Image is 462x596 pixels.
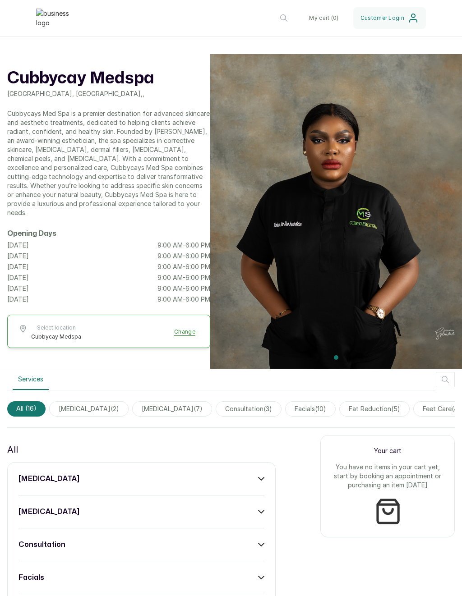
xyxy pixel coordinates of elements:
[7,68,210,89] h1: Cubbycay Medspa
[332,446,444,455] p: Your cart
[285,401,336,417] span: facials(10)
[7,228,210,239] h2: Opening Days
[157,284,210,293] p: 9:00 AM - 6:00 PM
[332,463,444,490] p: You have no items in your cart yet, start by booking an appointment or purchasing an item [DATE]
[49,401,129,417] span: [MEDICAL_DATA](2)
[216,401,282,417] span: consultation(3)
[157,241,210,250] p: 9:00 AM - 6:00 PM
[18,539,65,550] h3: consultation
[302,7,346,29] button: My cart (0)
[36,9,72,28] img: business logo
[7,241,29,250] p: [DATE]
[31,324,81,331] span: Select location
[157,295,210,304] p: 9:00 AM - 6:00 PM
[157,273,210,282] p: 9:00 AM - 6:00 PM
[7,109,210,217] p: Cubbycays Med Spa is a premier destination for advanced skincare and aesthetic treatments, dedica...
[157,262,210,271] p: 9:00 AM - 6:00 PM
[7,284,29,293] p: [DATE]
[18,572,44,583] h3: facials
[339,401,410,417] span: fat reduction(5)
[18,324,199,340] button: Select locationCubbycay MedspaChange
[210,54,462,369] img: header image
[31,333,81,340] span: Cubbycay Medspa
[18,506,79,517] h3: [MEDICAL_DATA]
[18,473,79,484] h3: [MEDICAL_DATA]
[353,7,426,29] button: Customer Login
[7,89,210,98] p: [GEOGRAPHIC_DATA], [GEOGRAPHIC_DATA] , ,
[13,369,49,390] button: Services
[7,262,29,271] p: [DATE]
[360,14,404,22] span: Customer Login
[132,401,212,417] span: [MEDICAL_DATA](7)
[7,295,29,304] p: [DATE]
[7,442,18,457] p: All
[7,273,29,282] p: [DATE]
[157,252,210,261] p: 9:00 AM - 6:00 PM
[7,401,46,417] span: All (16)
[7,252,29,261] p: [DATE]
